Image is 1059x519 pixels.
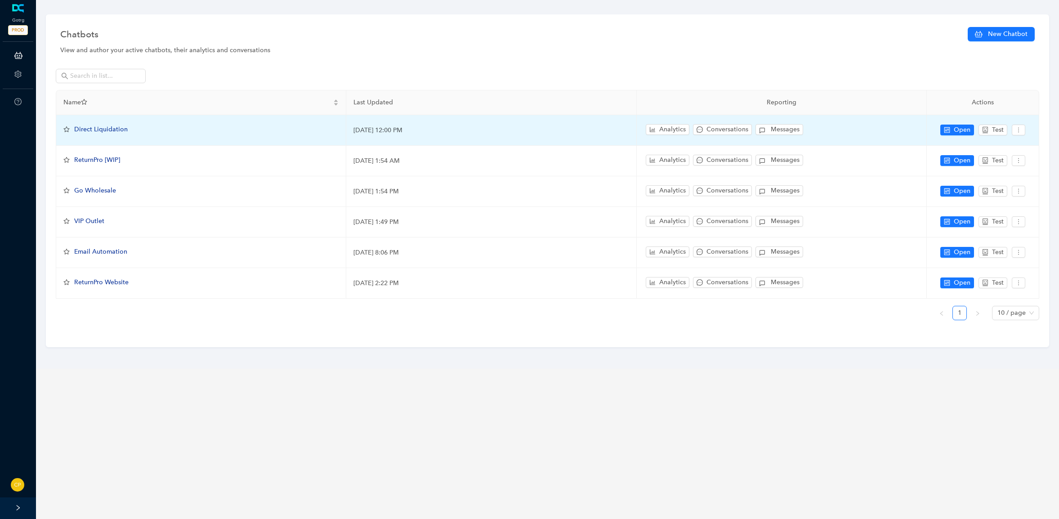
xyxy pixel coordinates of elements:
[979,247,1007,258] button: robotTest
[982,219,988,225] span: robot
[982,249,988,255] span: robot
[60,45,1035,55] div: View and author your active chatbots, their analytics and conversations
[940,125,974,135] button: controlOpen
[74,156,120,164] span: ReturnPro [WIP]
[952,306,967,320] li: 1
[979,186,1007,197] button: robotTest
[706,125,748,134] span: Conversations
[346,146,636,176] td: [DATE] 1:54 AM
[970,306,985,320] button: right
[63,157,70,163] span: star
[697,218,703,224] span: message
[979,277,1007,288] button: robotTest
[755,124,803,135] button: Messages
[1015,188,1022,194] span: more
[975,311,980,316] span: right
[706,247,748,257] span: Conversations
[659,216,686,226] span: Analytics
[1015,280,1022,286] span: more
[979,216,1007,227] button: robotTest
[74,217,104,225] span: VIP Outlet
[771,155,800,165] span: Messages
[992,306,1039,320] div: Page Size
[649,249,656,255] span: bar-chart
[979,125,1007,135] button: robotTest
[646,277,689,288] button: bar-chartAnalytics
[771,125,800,134] span: Messages
[74,278,129,286] span: ReturnPro Website
[997,306,1034,320] span: 10 / page
[771,247,800,257] span: Messages
[61,72,68,80] span: search
[992,125,1004,135] span: Test
[755,155,803,166] button: Messages
[992,247,1004,257] span: Test
[646,216,689,227] button: bar-chartAnalytics
[755,185,803,196] button: Messages
[1015,127,1022,133] span: more
[1015,249,1022,255] span: more
[346,115,636,146] td: [DATE] 12:00 PM
[1015,157,1022,164] span: more
[706,277,748,287] span: Conversations
[659,247,686,257] span: Analytics
[649,126,656,133] span: bar-chart
[693,124,752,135] button: messageConversations
[63,98,331,107] span: Name
[954,156,970,166] span: Open
[939,311,944,316] span: left
[940,155,974,166] button: controlOpen
[968,27,1035,41] button: New Chatbot
[940,216,974,227] button: controlOpen
[14,71,22,78] span: setting
[697,157,703,163] span: message
[755,277,803,288] button: Messages
[954,278,970,288] span: Open
[693,216,752,227] button: messageConversations
[982,157,988,164] span: robot
[988,29,1028,39] span: New Chatbot
[934,306,949,320] button: left
[649,218,656,224] span: bar-chart
[63,126,70,133] span: star
[346,176,636,207] td: [DATE] 1:54 PM
[944,127,950,133] span: control
[81,99,87,105] span: star
[944,249,950,255] span: control
[659,186,686,196] span: Analytics
[697,126,703,133] span: message
[706,216,748,226] span: Conversations
[706,186,748,196] span: Conversations
[693,155,752,166] button: messageConversations
[982,280,988,286] span: robot
[70,71,133,81] input: Search in list...
[940,186,974,197] button: controlOpen
[646,246,689,257] button: bar-chartAnalytics
[1012,216,1025,227] button: more
[659,155,686,165] span: Analytics
[1012,277,1025,288] button: more
[63,188,70,194] span: star
[697,279,703,286] span: message
[60,27,98,41] span: Chatbots
[346,90,636,115] th: Last Updated
[970,306,985,320] li: Next Page
[954,247,970,257] span: Open
[646,155,689,166] button: bar-chartAnalytics
[74,187,116,194] span: Go Wholesale
[992,217,1004,227] span: Test
[1012,155,1025,166] button: more
[8,25,28,35] span: PROD
[755,216,803,227] button: Messages
[646,124,689,135] button: bar-chartAnalytics
[63,279,70,286] span: star
[982,188,988,194] span: robot
[346,237,636,268] td: [DATE] 8:06 PM
[646,185,689,196] button: bar-chartAnalytics
[74,125,128,133] span: Direct Liquidation
[1012,125,1025,135] button: more
[771,186,800,196] span: Messages
[944,219,950,225] span: control
[992,278,1004,288] span: Test
[693,277,752,288] button: messageConversations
